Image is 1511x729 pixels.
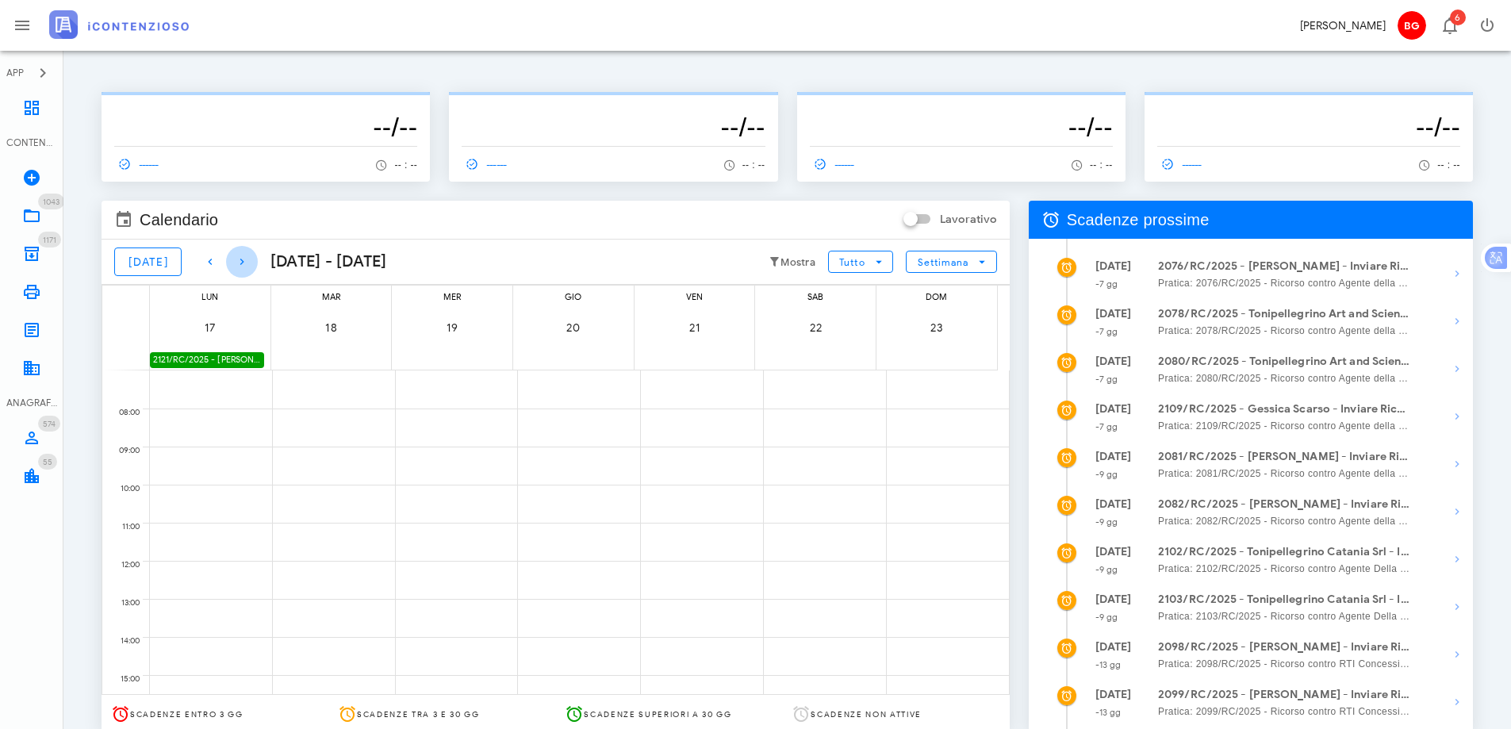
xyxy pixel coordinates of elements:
[1158,496,1410,513] strong: 2082/RC/2025 - [PERSON_NAME] - Inviare Ricorso
[102,670,143,688] div: 15:00
[1158,258,1410,275] strong: 2076/RC/2025 - [PERSON_NAME] - Inviare Ricorso
[1398,11,1426,40] span: BG
[309,321,354,335] span: 18
[1441,448,1473,480] button: Mostra dettagli
[1158,418,1410,434] span: Pratica: 2109/RC/2025 - Ricorso contro Agente della Riscossione - prov. di [GEOGRAPHIC_DATA]
[188,305,232,350] button: 17
[43,197,59,207] span: 1043
[1441,496,1473,528] button: Mostra dettagli
[6,136,57,150] div: CONTENZIOSO
[1158,323,1410,339] span: Pratica: 2078/RC/2025 - Ricorso contro Agente della Riscossione - prov. di [GEOGRAPHIC_DATA]
[462,98,765,111] p: --------------
[43,235,56,245] span: 1171
[1441,686,1473,718] button: Mostra dettagli
[1441,258,1473,290] button: Mostra dettagli
[1430,6,1468,44] button: Distintivo
[811,709,922,719] span: Scadenze non attive
[43,457,52,467] span: 55
[810,111,1113,143] h3: --/--
[1067,207,1210,232] span: Scadenze prossime
[309,305,354,350] button: 18
[1095,355,1132,368] strong: [DATE]
[1095,259,1132,273] strong: [DATE]
[392,286,512,305] div: mer
[114,98,417,111] p: --------------
[38,454,57,470] span: Distintivo
[258,250,387,274] div: [DATE] - [DATE]
[1095,688,1132,701] strong: [DATE]
[1158,353,1410,370] strong: 2080/RC/2025 - Tonipellegrino Art and Science for Haird - Inviare Ricorso
[1157,157,1203,171] span: ------
[635,286,755,305] div: ven
[1300,17,1386,34] div: [PERSON_NAME]
[1095,516,1118,528] small: -9 gg
[1441,401,1473,432] button: Mostra dettagli
[1095,278,1118,290] small: -7 gg
[394,159,417,171] span: -- : --
[1095,421,1118,432] small: -7 gg
[915,321,959,335] span: 23
[551,321,596,335] span: 20
[1157,153,1210,175] a: ------
[1157,111,1460,143] h3: --/--
[1095,469,1118,480] small: -9 gg
[102,442,143,459] div: 09:00
[906,251,997,273] button: Settimana
[780,256,815,269] small: Mostra
[1158,513,1410,529] span: Pratica: 2082/RC/2025 - Ricorso contro Agente della Riscossione - prov. di [GEOGRAPHIC_DATA]
[810,153,862,175] a: ------
[1158,686,1410,704] strong: 2099/RC/2025 - [PERSON_NAME] - Inviare Ricorso
[1095,326,1118,337] small: -7 gg
[551,305,596,350] button: 20
[1441,591,1473,623] button: Mostra dettagli
[1441,353,1473,385] button: Mostra dettagli
[1095,450,1132,463] strong: [DATE]
[38,416,60,432] span: Distintivo
[462,157,508,171] span: ------
[917,256,969,268] span: Settimana
[357,709,480,719] span: Scadenze tra 3 e 30 gg
[114,111,417,143] h3: --/--
[1158,704,1410,719] span: Pratica: 2099/RC/2025 - Ricorso contro RTI Concessionario per la Riscossione Coattiva delle Entrate
[793,321,838,335] span: 22
[114,247,182,276] button: [DATE]
[38,232,61,247] span: Distintivo
[915,305,959,350] button: 23
[430,305,474,350] button: 19
[430,321,474,335] span: 19
[1158,639,1410,656] strong: 2098/RC/2025 - [PERSON_NAME] - Inviare Ricorso
[1095,707,1122,718] small: -13 gg
[150,286,270,305] div: lun
[742,159,765,171] span: -- : --
[810,98,1113,111] p: --------------
[584,709,731,719] span: Scadenze superiori a 30 gg
[130,709,244,719] span: Scadenze entro 3 gg
[810,157,856,171] span: ------
[838,256,865,268] span: Tutto
[1450,10,1466,25] span: Distintivo
[1158,448,1410,466] strong: 2081/RC/2025 - [PERSON_NAME] - Inviare Ricorso
[828,251,893,273] button: Tutto
[1095,640,1132,654] strong: [DATE]
[114,157,160,171] span: ------
[1158,466,1410,482] span: Pratica: 2081/RC/2025 - Ricorso contro Agente della Riscossione - prov. di [GEOGRAPHIC_DATA]
[114,153,167,175] a: ------
[1437,159,1460,171] span: -- : --
[1095,402,1132,416] strong: [DATE]
[1095,564,1118,575] small: -9 gg
[1095,593,1132,606] strong: [DATE]
[1158,656,1410,672] span: Pratica: 2098/RC/2025 - Ricorso contro RTI Concessionario per la Riscossione Coattiva delle Entrate
[150,352,264,367] div: 2121/RC/2025 - [PERSON_NAME] - Inviare Ricorso
[876,286,997,305] div: dom
[102,632,143,650] div: 14:00
[43,419,56,429] span: 574
[102,518,143,535] div: 11:00
[1095,307,1132,320] strong: [DATE]
[1158,305,1410,323] strong: 2078/RC/2025 - Tonipellegrino Art and Science for Haird - Inviare Ricorso
[49,10,189,39] img: logo-text-2x.png
[1158,561,1410,577] span: Pratica: 2102/RC/2025 - Ricorso contro Agente Della Riscossione - Prov. Di [GEOGRAPHIC_DATA]
[793,305,838,350] button: 22
[1157,98,1460,111] p: --------------
[1095,659,1122,670] small: -13 gg
[1095,545,1132,558] strong: [DATE]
